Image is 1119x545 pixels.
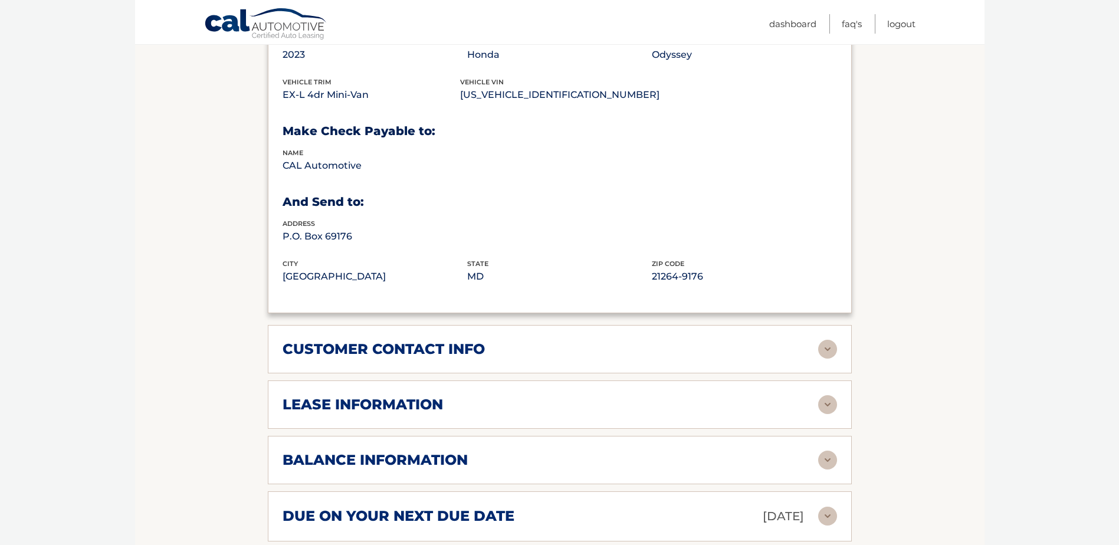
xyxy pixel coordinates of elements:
[842,14,862,34] a: FAQ's
[467,47,652,63] p: Honda
[467,268,652,285] p: MD
[283,195,837,209] h3: And Send to:
[283,38,332,47] span: vehicle Year
[283,507,514,525] h2: due on your next due date
[818,451,837,470] img: accordion-rest.svg
[204,8,328,42] a: Cal Automotive
[283,260,298,268] span: city
[283,149,303,157] span: name
[283,47,467,63] p: 2023
[769,14,816,34] a: Dashboard
[283,228,467,245] p: P.O. Box 69176
[460,78,504,86] span: vehicle vin
[467,260,488,268] span: state
[887,14,915,34] a: Logout
[283,396,443,413] h2: lease information
[460,87,659,103] p: [US_VEHICLE_IDENTIFICATION_NUMBER]
[283,268,467,285] p: [GEOGRAPHIC_DATA]
[652,268,836,285] p: 21264-9176
[818,507,837,526] img: accordion-rest.svg
[283,340,485,358] h2: customer contact info
[283,219,315,228] span: address
[818,395,837,414] img: accordion-rest.svg
[283,451,468,469] h2: balance information
[283,78,332,86] span: vehicle trim
[283,124,837,139] h3: Make Check Payable to:
[283,157,467,174] p: CAL Automotive
[283,87,460,103] p: EX-L 4dr Mini-Van
[818,340,837,359] img: accordion-rest.svg
[652,47,836,63] p: Odyssey
[763,506,804,527] p: [DATE]
[652,260,684,268] span: zip code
